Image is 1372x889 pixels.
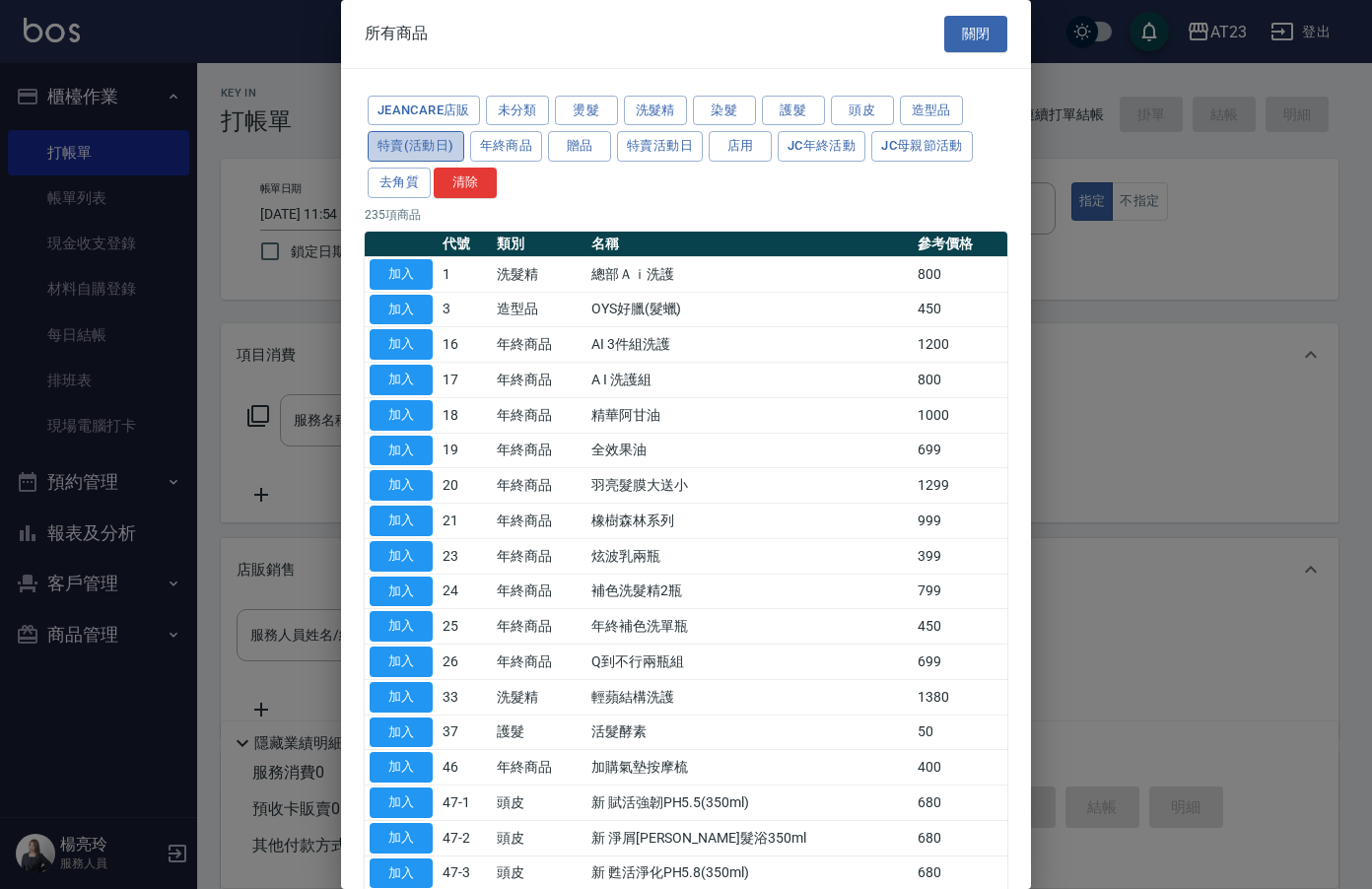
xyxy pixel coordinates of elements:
td: AI 3件組洗護 [586,327,913,363]
button: 去角質 [368,168,431,198]
button: 未分類 [486,96,549,126]
button: 加入 [370,329,433,360]
button: 年終商品 [470,131,543,162]
button: 加入 [370,611,433,642]
button: 加入 [370,436,433,466]
td: 24 [438,574,492,609]
th: 類別 [492,232,586,257]
button: 加入 [370,718,433,748]
td: 全效果油 [586,433,913,468]
th: 名稱 [586,232,913,257]
td: 50 [913,715,1007,750]
td: 新 賦活強韌PH5.5(350ml) [586,786,913,821]
td: 699 [913,645,1007,680]
td: 400 [913,750,1007,786]
td: 1200 [913,327,1007,363]
button: 加入 [370,365,433,395]
button: 加入 [370,682,433,713]
button: JC年終活動 [778,131,865,162]
td: 羽亮髮膜大送小 [586,468,913,504]
td: 999 [913,504,1007,539]
td: 450 [913,292,1007,327]
td: 新 淨屑[PERSON_NAME]髮浴350ml [586,820,913,855]
button: 清除 [434,168,497,198]
td: 25 [438,609,492,645]
td: 加購氣墊按摩梳 [586,750,913,786]
button: 造型品 [900,96,963,126]
td: 年終商品 [492,645,586,680]
td: 47-1 [438,786,492,821]
td: 3 [438,292,492,327]
button: 洗髮精 [624,96,687,126]
button: 頭皮 [831,96,894,126]
button: 特賣(活動日) [368,131,464,162]
td: 年終商品 [492,750,586,786]
td: 洗髮精 [492,679,586,715]
td: 37 [438,715,492,750]
td: 造型品 [492,292,586,327]
td: 47-2 [438,820,492,855]
td: 23 [438,538,492,574]
td: 799 [913,574,1007,609]
p: 235 項商品 [365,206,1007,224]
button: 贈品 [548,131,611,162]
td: 年終商品 [492,397,586,433]
td: 總部Ａｉ洗護 [586,256,913,292]
td: 年終商品 [492,468,586,504]
th: 代號 [438,232,492,257]
td: OYS好臘(髮蠟) [586,292,913,327]
td: 1000 [913,397,1007,433]
td: 年終商品 [492,574,586,609]
td: 1380 [913,679,1007,715]
button: 特賣活動日 [617,131,703,162]
td: 450 [913,609,1007,645]
td: 16 [438,327,492,363]
span: 所有商品 [365,24,428,43]
td: 800 [913,256,1007,292]
button: 燙髮 [555,96,618,126]
button: JC母親節活動 [871,131,973,162]
td: 年終商品 [492,504,586,539]
td: 680 [913,786,1007,821]
button: 店用 [709,131,772,162]
td: 年終商品 [492,538,586,574]
td: 橡樹森林系列 [586,504,913,539]
button: 加入 [370,506,433,536]
button: 加入 [370,823,433,854]
td: 1299 [913,468,1007,504]
td: 年終商品 [492,327,586,363]
td: 19 [438,433,492,468]
td: 輕蘋結構洗護 [586,679,913,715]
button: 加入 [370,752,433,783]
td: 680 [913,820,1007,855]
td: 699 [913,433,1007,468]
button: 護髮 [762,96,825,126]
td: 46 [438,750,492,786]
td: 33 [438,679,492,715]
td: 20 [438,468,492,504]
button: 染髮 [693,96,756,126]
button: 加入 [370,787,433,818]
td: 護髮 [492,715,586,750]
th: 參考價格 [913,232,1007,257]
button: 加入 [370,295,433,325]
button: 加入 [370,858,433,889]
button: JeanCare店販 [368,96,480,126]
td: 26 [438,645,492,680]
td: Q到不行兩瓶組 [586,645,913,680]
td: 年終商品 [492,433,586,468]
td: 399 [913,538,1007,574]
button: 加入 [370,577,433,607]
td: 洗髮精 [492,256,586,292]
td: 年終商品 [492,363,586,398]
button: 關閉 [944,16,1007,52]
td: A I 洗護組 [586,363,913,398]
td: 精華阿甘油 [586,397,913,433]
td: 補色洗髮精2瓶 [586,574,913,609]
button: 加入 [370,259,433,290]
td: 18 [438,397,492,433]
td: 年終補色洗單瓶 [586,609,913,645]
td: 頭皮 [492,820,586,855]
button: 加入 [370,400,433,431]
td: 活髮酵素 [586,715,913,750]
